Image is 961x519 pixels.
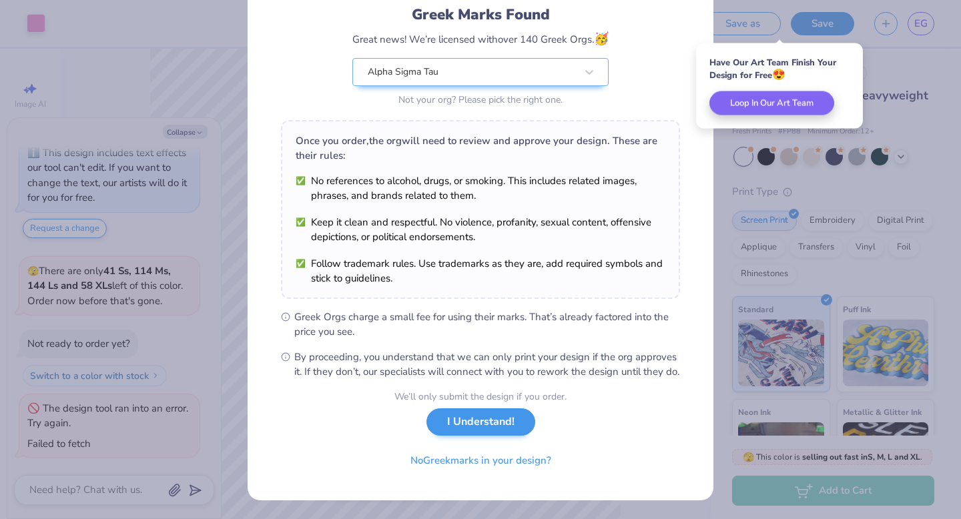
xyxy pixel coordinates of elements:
[394,390,567,404] div: We’ll only submit the design if you order.
[709,91,834,115] button: Loop In Our Art Team
[296,133,665,163] div: Once you order, the org will need to review and approve your design. These are their rules:
[294,310,680,339] span: Greek Orgs charge a small fee for using their marks. That’s already factored into the price you see.
[294,350,680,379] span: By proceeding, you understand that we can only print your design if the org approves it. If they ...
[352,93,609,107] div: Not your org? Please pick the right one.
[352,30,609,48] div: Great news! We’re licensed with over 140 Greek Orgs.
[296,256,665,286] li: Follow trademark rules. Use trademarks as they are, add required symbols and stick to guidelines.
[399,447,563,474] button: NoGreekmarks in your design?
[296,215,665,244] li: Keep it clean and respectful. No violence, profanity, sexual content, offensive depictions, or po...
[772,67,785,82] span: 😍
[426,408,535,436] button: I Understand!
[352,4,609,25] div: Greek Marks Found
[594,31,609,47] span: 🥳
[709,57,850,81] div: Have Our Art Team Finish Your Design for Free
[296,173,665,203] li: No references to alcohol, drugs, or smoking. This includes related images, phrases, and brands re...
